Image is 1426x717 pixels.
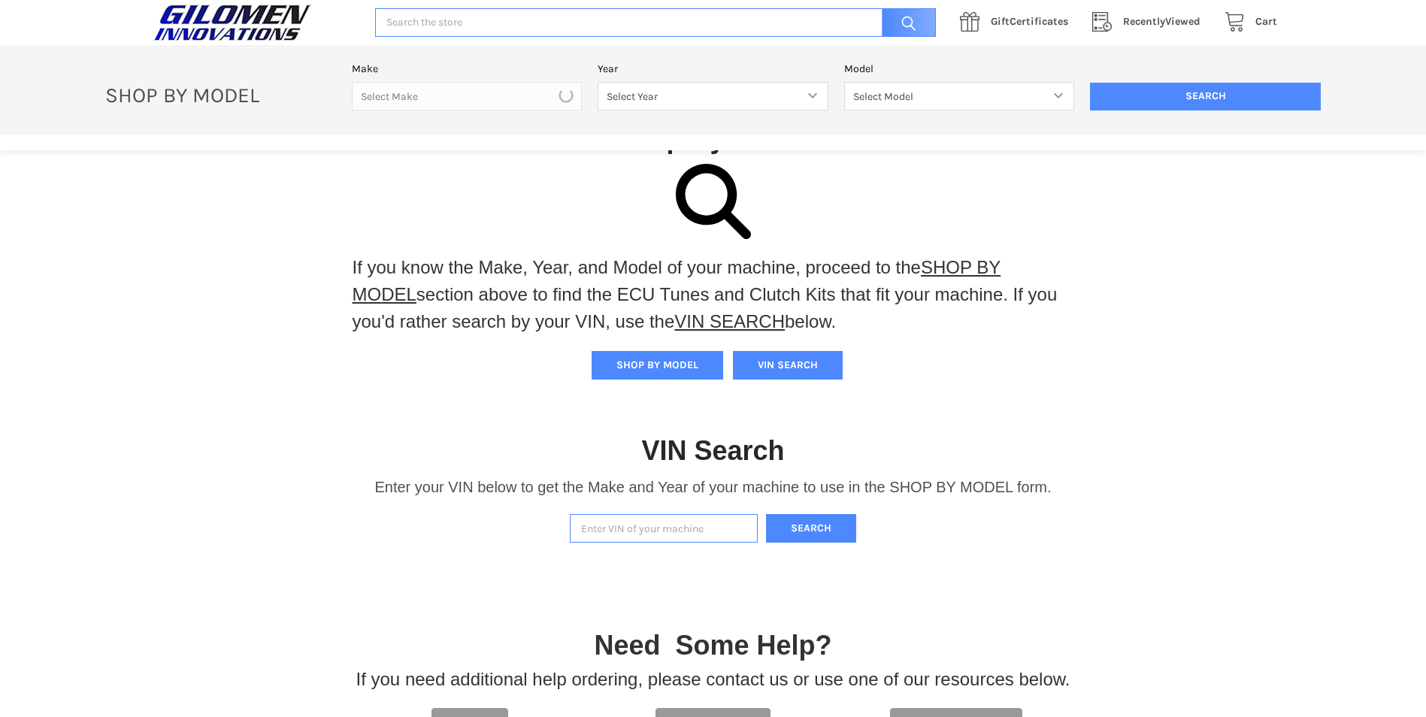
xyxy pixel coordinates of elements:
span: Gift [991,15,1010,28]
p: SHOP BY MODEL [98,82,344,108]
input: Search [1090,83,1321,111]
label: Model [844,61,1075,77]
a: Cart [1216,13,1277,32]
label: Year [598,61,828,77]
a: SHOP BY MODEL [353,257,1001,304]
a: RecentlyViewed [1084,13,1216,32]
h1: VIN Search [641,434,784,467]
a: VIN SEARCH [674,311,785,331]
a: GILOMEN INNOVATIONS [150,4,359,41]
button: Search [766,514,856,543]
p: If you know the Make, Year, and Model of your machine, proceed to the section above to find the E... [353,254,1074,335]
button: SHOP BY MODEL [592,351,723,380]
input: Enter VIN of your machine [570,514,758,543]
p: Need Some Help? [594,625,831,666]
label: Make [352,61,583,77]
p: Enter your VIN below to get the Make and Year of your machine to use in the SHOP BY MODEL form. [374,476,1051,498]
button: VIN SEARCH [733,351,843,380]
p: If you need additional help ordering, please contact us or use one of our resources below. [356,666,1070,693]
span: Recently [1123,15,1165,28]
span: Cart [1255,15,1277,28]
input: Search the store [375,8,936,38]
img: GILOMEN INNOVATIONS [150,4,315,41]
span: Certificates [991,15,1068,28]
input: Search [874,8,936,38]
a: GiftCertificates [952,13,1084,32]
span: Viewed [1123,15,1200,28]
